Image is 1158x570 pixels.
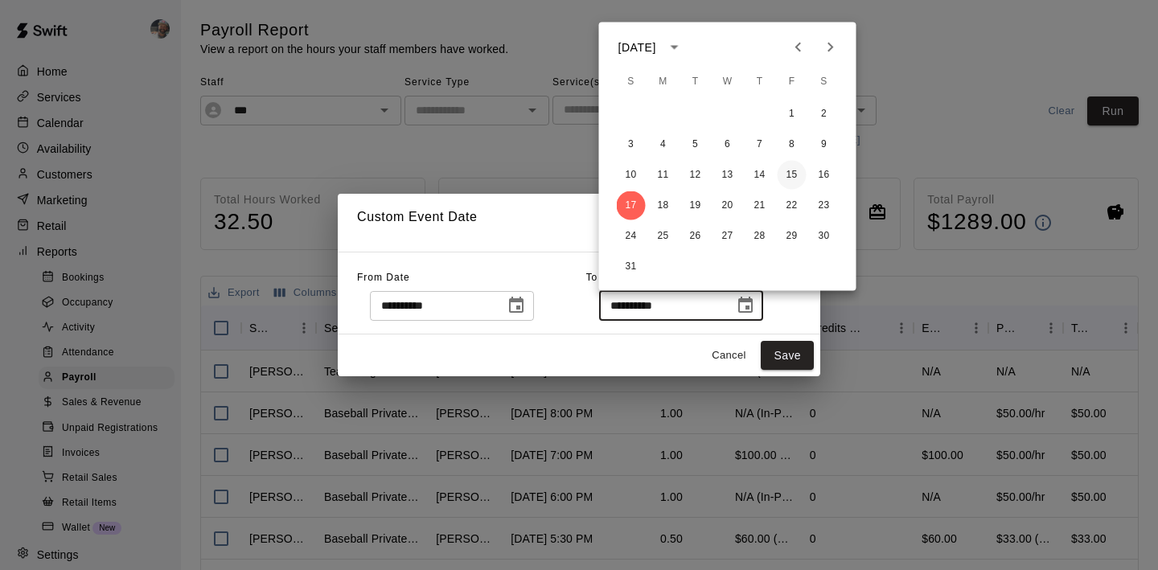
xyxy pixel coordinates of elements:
[745,66,774,98] span: Thursday
[778,161,807,190] button: 15
[357,272,410,283] span: From Date
[618,39,656,55] div: [DATE]
[810,222,839,251] button: 30
[810,161,839,190] button: 16
[713,161,742,190] button: 13
[649,191,678,220] button: 18
[703,343,754,368] button: Cancel
[778,66,807,98] span: Friday
[713,222,742,251] button: 27
[681,66,710,98] span: Tuesday
[681,222,710,251] button: 26
[649,222,678,251] button: 25
[617,161,646,190] button: 10
[681,191,710,220] button: 19
[778,222,807,251] button: 29
[778,130,807,159] button: 8
[713,66,742,98] span: Wednesday
[617,222,646,251] button: 24
[617,252,646,281] button: 31
[661,34,688,61] button: calendar view is open, switch to year view
[778,191,807,220] button: 22
[500,289,532,322] button: Choose date, selected date is Aug 2, 2025
[338,194,820,252] h2: Custom Event Date
[617,66,646,98] span: Sunday
[681,161,710,190] button: 12
[815,31,847,64] button: Next month
[617,130,646,159] button: 3
[745,222,774,251] button: 28
[681,130,710,159] button: 5
[745,161,774,190] button: 14
[729,289,762,322] button: Choose date, selected date is Aug 17, 2025
[649,130,678,159] button: 4
[586,272,625,283] span: To Date
[778,100,807,129] button: 1
[649,161,678,190] button: 11
[810,66,839,98] span: Saturday
[745,130,774,159] button: 7
[782,31,815,64] button: Previous month
[810,100,839,129] button: 2
[713,191,742,220] button: 20
[649,66,678,98] span: Monday
[810,191,839,220] button: 23
[745,191,774,220] button: 21
[810,130,839,159] button: 9
[713,130,742,159] button: 6
[617,191,646,220] button: 17
[761,341,814,371] button: Save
